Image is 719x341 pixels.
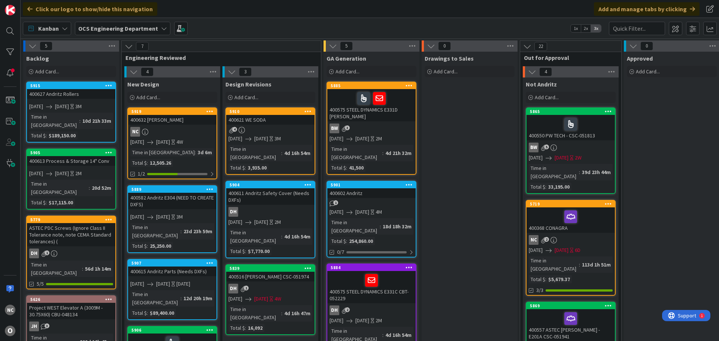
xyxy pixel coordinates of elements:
span: : [281,309,282,317]
div: 5779 [27,216,115,223]
a: 5905400613 Process & Storage 14" Conv[DATE][DATE]2MTime in [GEOGRAPHIC_DATA]:20d 52mTotal $:$17,1... [26,149,116,210]
div: 5626 [27,296,115,303]
span: 1 [244,286,249,290]
div: 2W [575,154,582,162]
div: 5869 [530,303,615,308]
span: : [382,149,383,157]
div: 4d 21h 32m [383,149,413,157]
div: DH [27,249,115,258]
div: 5889400582 Andritz E304 (NEED TO CREATE DXFS) [128,186,216,209]
span: [DATE] [355,208,369,216]
div: JH [29,322,39,331]
span: 0 [640,42,653,51]
div: 10d 21h 33m [81,117,113,125]
div: Total $ [228,164,245,172]
div: 4d 16h 54m [383,331,413,339]
span: : [79,117,81,125]
span: 7 [136,42,149,51]
span: : [147,309,148,317]
div: 5865400550 PW TECH - CSC-051813 [527,108,615,140]
div: 400550 PW TECH - CSC-051813 [527,115,615,140]
span: : [180,227,182,235]
div: Total $ [228,324,245,332]
span: : [46,131,47,140]
span: 3 [239,67,252,76]
span: [DATE] [228,218,242,226]
a: 5865400550 PW TECH - CSC-051813BW[DATE][DATE]2WTime in [GEOGRAPHIC_DATA]:39d 23h 44mTotal $:33,19... [526,107,616,194]
div: Time in [GEOGRAPHIC_DATA] [29,180,89,196]
div: 400627 Andritz Rollers [27,89,115,99]
div: 5906 [128,327,216,334]
div: 12d 20h 19m [182,294,214,302]
div: DH [327,305,416,315]
a: 5904400611 Andritz Safety Cover (Needs DXFs)DH[DATE][DATE]2MTime in [GEOGRAPHIC_DATA]:4d 16h 54mT... [225,181,315,258]
div: Time in [GEOGRAPHIC_DATA] [529,256,579,273]
div: $5,679.37 [546,275,572,283]
div: 5904 [226,182,315,188]
span: : [281,149,282,157]
span: 5 [340,42,353,51]
span: [DATE] [130,138,144,146]
span: 4 [232,127,237,132]
span: [DATE] [156,138,170,146]
span: Design Revisions [225,80,271,88]
span: 5 [40,42,52,51]
span: 4 [141,67,154,76]
div: 4W [176,138,183,146]
div: Time in [GEOGRAPHIC_DATA] [529,164,579,180]
div: 400632 [PERSON_NAME] [128,115,216,125]
span: : [579,168,580,176]
div: 5910 [230,109,315,114]
span: : [82,265,83,273]
span: [DATE] [254,135,268,143]
span: 5/5 [37,280,44,288]
b: OCS Engineering Department [78,25,158,32]
div: Total $ [130,159,147,167]
div: 18d 18h 32m [381,222,413,231]
div: Total $ [529,275,545,283]
div: 33,195.00 [546,183,571,191]
span: [DATE] [555,246,568,254]
div: [DATE] [176,280,190,288]
span: [DATE] [55,170,69,177]
span: [DATE] [355,317,369,325]
span: [DATE] [355,135,369,143]
span: 1 [45,250,49,255]
div: 5719400368 CONAGRA [527,201,615,233]
span: Kanban [38,24,59,33]
span: [DATE] [529,246,543,254]
div: 400611 Andritz Safety Cover (Needs DXFs) [226,188,315,205]
div: 5885 [327,82,416,89]
div: 5779 [30,217,115,222]
div: 5869 [527,302,615,309]
div: 5626 [30,297,115,302]
div: 3,935.00 [246,164,269,172]
span: [DATE] [130,280,144,288]
span: [DATE] [130,213,144,221]
div: NC [128,127,216,137]
div: 5919 [128,108,216,115]
span: GA Generation [327,55,366,62]
div: 5907 [131,261,216,266]
span: : [545,183,546,191]
span: [DATE] [254,218,268,226]
div: DH [228,207,238,217]
span: Support [16,1,34,10]
a: 5839400516 [PERSON_NAME] CSC-051974DH[DATE][DATE]4WTime in [GEOGRAPHIC_DATA]:4d 16h 47mTotal $:16... [225,264,315,335]
div: Time in [GEOGRAPHIC_DATA] [330,218,380,235]
div: Time in [GEOGRAPHIC_DATA] [29,113,79,129]
span: : [281,232,282,241]
div: Time in [GEOGRAPHIC_DATA] [228,305,281,322]
span: : [195,148,196,156]
div: Total $ [330,164,346,172]
span: : [46,198,47,207]
div: 254,860.00 [347,237,375,245]
span: Add Card... [636,68,660,75]
div: 3d 6m [196,148,214,156]
div: 5907 [128,260,216,267]
div: 3M [274,135,281,143]
div: 5919400632 [PERSON_NAME] [128,108,216,125]
div: 5865 [530,109,615,114]
div: DH [226,207,315,217]
span: New Design [127,80,159,88]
